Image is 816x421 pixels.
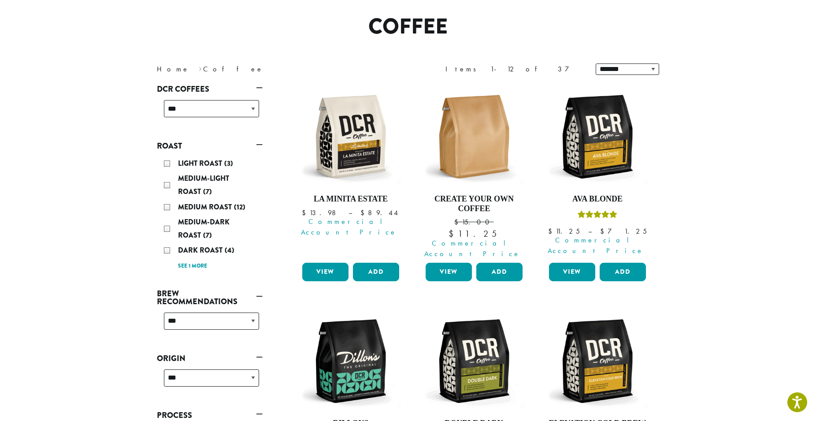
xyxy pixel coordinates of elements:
[157,286,263,309] a: Brew Recommendations
[300,86,401,187] img: DCR-12oz-La-Minita-Estate-Stock-scaled.png
[423,86,525,259] a: Create Your Own Coffee $15.00 Commercial Account Price
[549,263,595,281] a: View
[300,310,401,412] img: DCR-12oz-Dillons-Stock-scaled.png
[157,138,263,153] a: Roast
[548,227,556,236] span: $
[476,263,523,281] button: Add
[547,310,648,412] img: DCR-12oz-Elevation-Cold-Brew-Stock-scaled.png
[353,263,399,281] button: Add
[449,228,500,239] bdi: 11.25
[234,202,245,212] span: (12)
[449,228,458,239] span: $
[157,97,263,128] div: DCR Coffees
[225,245,234,255] span: (4)
[423,86,525,187] img: 12oz-Label-Free-Bag-KRAFT-e1707417954251.png
[302,208,309,217] span: $
[157,351,263,366] a: Origin
[600,227,647,236] bdi: 71.25
[157,64,395,75] nav: Breadcrumb
[302,263,349,281] a: View
[360,208,368,217] span: $
[426,263,472,281] a: View
[547,194,648,204] h4: Ava Blonde
[297,216,401,238] span: Commercial Account Price
[157,64,189,74] a: Home
[178,173,229,197] span: Medium-Light Roast
[454,217,462,227] span: $
[302,208,340,217] bdi: 13.98
[360,208,399,217] bdi: 89.44
[578,209,617,223] div: Rated 5.00 out of 5
[547,86,648,259] a: Ava BlondeRated 5.00 out of 5 Commercial Account Price
[224,158,233,168] span: (3)
[178,262,207,271] a: See 1 more
[300,194,401,204] h4: La Minita Estate
[420,238,525,259] span: Commercial Account Price
[543,235,648,256] span: Commercial Account Price
[157,153,263,276] div: Roast
[454,217,493,227] bdi: 15.00
[199,61,202,75] span: ›
[600,263,646,281] button: Add
[203,230,212,240] span: (7)
[600,227,608,236] span: $
[157,82,263,97] a: DCR Coffees
[445,64,582,75] div: Items 1-12 of 37
[300,86,401,259] a: La Minita Estate Commercial Account Price
[178,202,234,212] span: Medium Roast
[203,186,212,197] span: (7)
[178,245,225,255] span: Dark Roast
[548,227,580,236] bdi: 11.25
[423,310,525,412] img: DCR-12oz-Double-Dark-Stock-scaled.png
[423,194,525,213] h4: Create Your Own Coffee
[178,158,224,168] span: Light Roast
[178,217,230,240] span: Medium-Dark Roast
[349,208,352,217] span: –
[150,14,666,40] h1: Coffee
[157,366,263,397] div: Origin
[157,309,263,340] div: Brew Recommendations
[588,227,592,236] span: –
[547,86,648,187] img: DCR-12oz-Ava-Blonde-Stock-scaled.png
